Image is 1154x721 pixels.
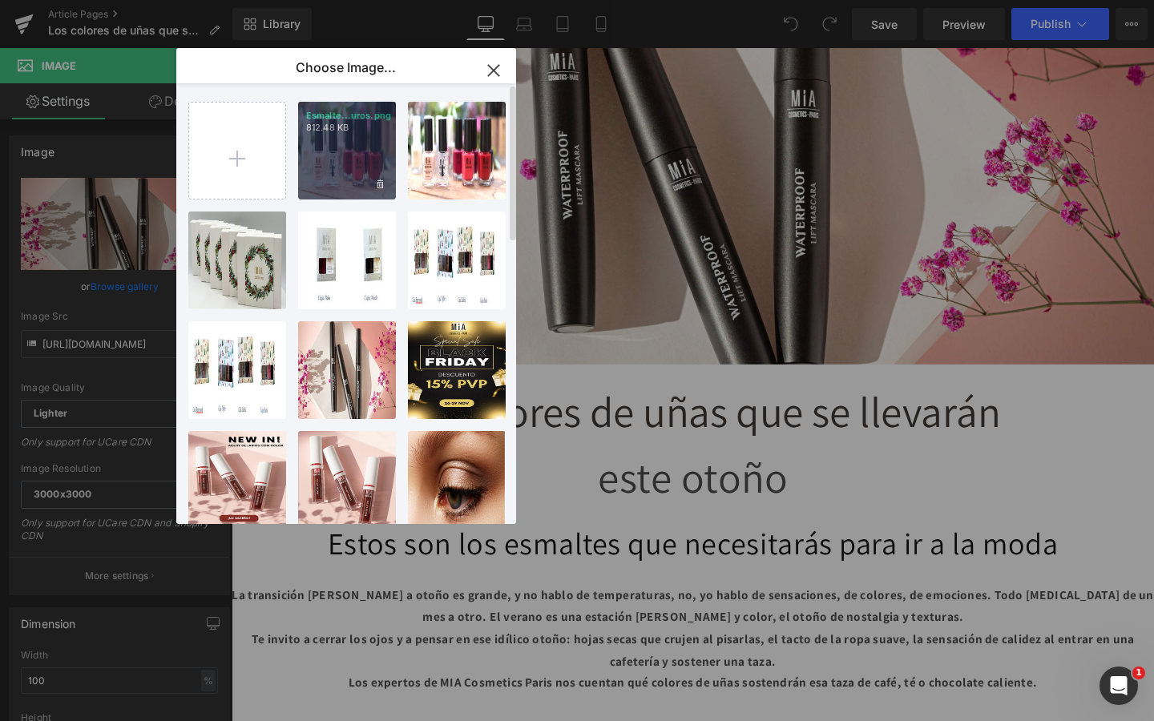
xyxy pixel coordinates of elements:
p: 812.48 KB [306,122,388,134]
strong: Te invito a cerrar los ojos y a pensar en ese idílico otoño: hojas secas que crujen al pisarlas, ... [21,613,948,653]
span: Los colores de uñas que se llevarán [162,352,809,411]
p: Choose Image... [296,59,396,75]
iframe: Intercom live chat [1100,667,1138,705]
strong: Los expertos de MIA Cosmetics Paris nos cuentan qué colores de uñas sostendrán esa taza de café, ... [123,659,847,675]
p: Esmalte...uros.png [306,110,388,122]
strong: La transición [PERSON_NAME] a otoño es grande, y no hablo de temperaturas, no, yo hablo de sensac... [1,566,970,606]
span: 1 [1132,667,1145,679]
span: este otoño [385,421,585,480]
